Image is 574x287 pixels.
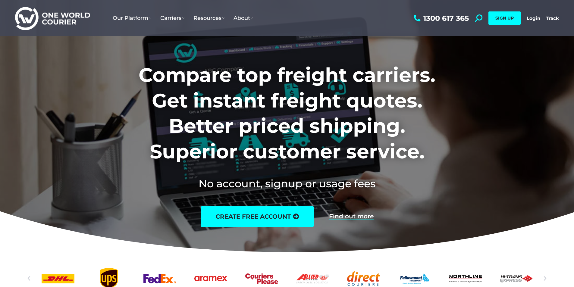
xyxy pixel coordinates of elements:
[108,9,156,27] a: Our Platform
[189,9,229,27] a: Resources
[99,62,475,164] h1: Compare top freight carriers. Get instant freight quotes. Better priced shipping. Superior custom...
[488,11,521,25] a: SIGN UP
[234,15,253,21] span: About
[229,9,258,27] a: About
[329,213,374,220] a: Find out more
[113,15,151,21] span: Our Platform
[160,15,184,21] span: Carriers
[193,15,224,21] span: Resources
[15,6,90,30] img: One World Courier
[546,15,559,21] a: Track
[412,14,469,22] a: 1300 617 365
[495,15,514,21] span: SIGN UP
[156,9,189,27] a: Carriers
[99,176,475,191] h2: No account, signup or usage fees
[527,15,540,21] a: Login
[201,206,314,227] a: create free account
